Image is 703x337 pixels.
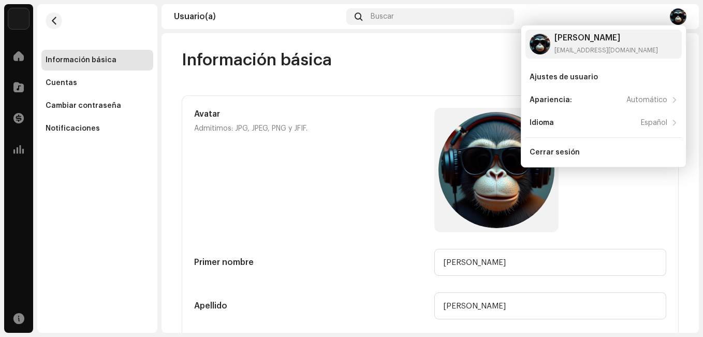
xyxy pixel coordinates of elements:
div: Usuario(a) [174,12,342,21]
re-m-nav-item: Idioma [525,113,682,133]
div: Información básica [46,56,116,64]
input: Primer nombre [434,249,666,276]
re-m-nav-item: Notificaciones [41,118,153,139]
re-m-nav-item: Apariencia: [525,90,682,110]
div: Cerrar sesión [530,148,580,157]
re-m-nav-item: Cambiar contraseña [41,95,153,116]
re-m-nav-item: Cuentas [41,73,153,93]
re-m-nav-item: Información básica [41,50,153,71]
img: 297a105e-aa6c-4183-9ff4-27133c00f2e2 [8,8,29,29]
div: Cambiar contraseña [46,102,121,110]
span: Información básica [182,50,332,71]
input: Apellido [434,292,666,319]
div: [EMAIL_ADDRESS][DOMAIN_NAME] [554,46,658,54]
img: f66ff829-d334-4468-b9cb-1d3f41666441 [530,34,550,54]
h5: Primer nombre [194,256,426,269]
h5: Avatar [194,108,426,120]
img: f66ff829-d334-4468-b9cb-1d3f41666441 [670,8,686,25]
h5: Apellido [194,300,426,312]
div: Idioma [530,119,554,127]
re-m-nav-item: Cerrar sesión [525,142,682,163]
div: [PERSON_NAME] [554,34,658,42]
div: Notificaciones [46,124,100,133]
span: Buscar [371,12,394,21]
div: Español [641,119,667,127]
div: Automático [626,96,667,104]
p: Admitimos: JPG, JPEG, PNG y JFIF. [194,122,426,135]
div: Ajustes de usuario [530,73,598,81]
re-m-nav-item: Ajustes de usuario [525,67,682,88]
div: Apariencia: [530,96,572,104]
div: Cuentas [46,79,77,87]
